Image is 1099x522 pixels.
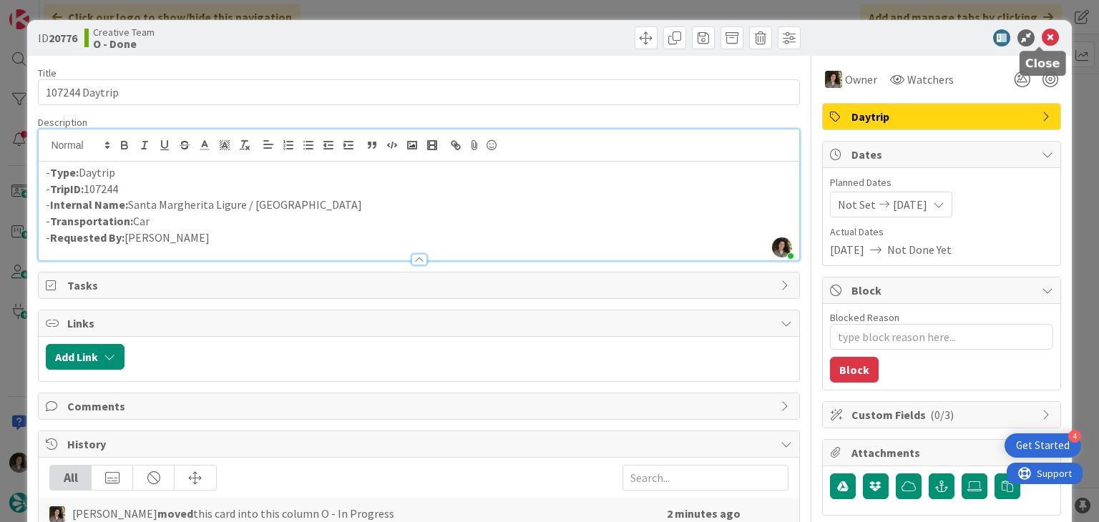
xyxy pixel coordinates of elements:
[851,146,1035,163] span: Dates
[38,29,77,46] span: ID
[851,444,1035,461] span: Attachments
[830,225,1053,240] span: Actual Dates
[67,277,773,294] span: Tasks
[93,38,155,49] b: O - Done
[893,196,927,213] span: [DATE]
[930,408,954,422] span: ( 0/3 )
[830,241,864,258] span: [DATE]
[46,344,124,370] button: Add Link
[67,398,773,415] span: Comments
[50,466,92,490] div: All
[887,241,952,258] span: Not Done Yet
[845,71,877,88] span: Owner
[38,79,799,105] input: type card name here...
[50,182,84,196] strong: TripID:
[1016,438,1070,453] div: Get Started
[49,506,65,522] img: MS
[67,315,773,332] span: Links
[667,506,741,521] b: 2 minutes ago
[46,164,791,181] p: - Daytrip
[851,108,1035,125] span: Daytrip
[93,26,155,38] span: Creative Team
[50,230,124,245] strong: Requested By:
[1005,433,1081,458] div: Open Get Started checklist, remaining modules: 4
[622,465,788,491] input: Search...
[49,31,77,45] b: 20776
[30,2,65,19] span: Support
[38,116,87,129] span: Description
[50,214,133,228] strong: Transportation:
[46,230,791,246] p: - [PERSON_NAME]
[772,237,792,257] img: EtGf2wWP8duipwsnFX61uisk7TBOWsWe.jpg
[1025,56,1060,70] h5: Close
[851,406,1035,423] span: Custom Fields
[830,311,899,324] label: Blocked Reason
[72,505,394,522] span: [PERSON_NAME] this card into this column O - In Progress
[851,282,1035,299] span: Block
[838,196,876,213] span: Not Set
[38,67,57,79] label: Title
[907,71,954,88] span: Watchers
[50,197,128,212] strong: Internal Name:
[46,213,791,230] p: - Car
[830,175,1053,190] span: Planned Dates
[157,506,193,521] b: moved
[46,181,791,197] p: - 107244
[825,71,842,88] img: MS
[46,197,791,213] p: - Santa Margherita Ligure / [GEOGRAPHIC_DATA]
[1068,430,1081,443] div: 4
[50,165,79,179] strong: Type:
[67,435,773,453] span: History
[830,357,879,383] button: Block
